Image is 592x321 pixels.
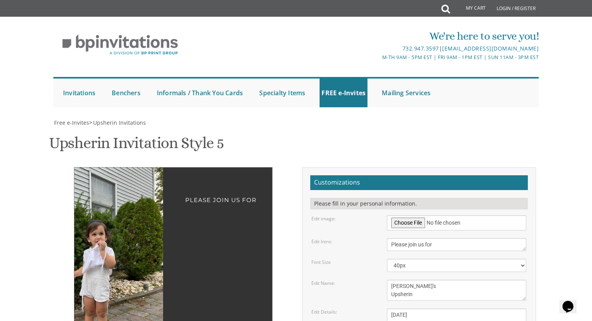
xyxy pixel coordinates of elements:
h1: Upsherin Invitation Style 5 [49,134,224,157]
a: Upsherin Invitations [92,119,146,126]
a: Informals / Thank You Cards [155,79,245,107]
a: FREE e-Invites [320,79,367,107]
img: BP Invitation Loft [53,29,187,61]
span: > [89,119,146,126]
a: 732.947.3597 [402,45,439,52]
label: Edit Name: [311,280,335,286]
a: Specialty Items [257,79,307,107]
a: My Cart [449,1,491,16]
a: Invitations [61,79,97,107]
a: Benchers [110,79,142,107]
iframe: chat widget [559,290,584,313]
div: We're here to serve you! [216,28,539,44]
a: Free e-Invites [53,119,89,126]
span: Upsherin Invitations [93,119,146,126]
label: Font Size [311,259,331,265]
label: Edit Details: [311,309,337,315]
div: | [216,44,539,53]
div: Please join us for [90,183,256,206]
textarea: [PERSON_NAME]'s Upsherin [387,280,526,301]
h2: Customizations [310,175,528,190]
a: Mailing Services [380,79,432,107]
label: Edit image: [311,215,336,222]
div: M-Th 9am - 5pm EST | Fri 9am - 1pm EST | Sun 11am - 3pm EST [216,53,539,61]
div: Please fill in your personal information. [310,198,528,209]
textarea: Please join us for [387,238,526,251]
label: Edit Intro: [311,238,332,245]
a: [EMAIL_ADDRESS][DOMAIN_NAME] [442,45,539,52]
span: Free e-Invites [54,119,89,126]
